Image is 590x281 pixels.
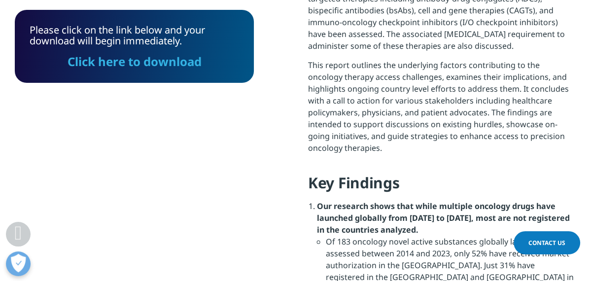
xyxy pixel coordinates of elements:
[528,239,565,247] span: Contact Us
[68,53,202,70] a: Click here to download
[317,201,570,235] strong: Our research shows that while multiple oncology drugs have launched globally from [DATE] to [DATE...
[30,25,239,68] div: Please click on the link below and your download will begin immediately.
[6,251,31,276] button: Open Preferences
[308,173,575,200] h4: Key Findings
[308,59,575,161] p: This report outlines the underlying factors contributing to the oncology therapy access challenge...
[514,231,580,254] a: Contact Us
